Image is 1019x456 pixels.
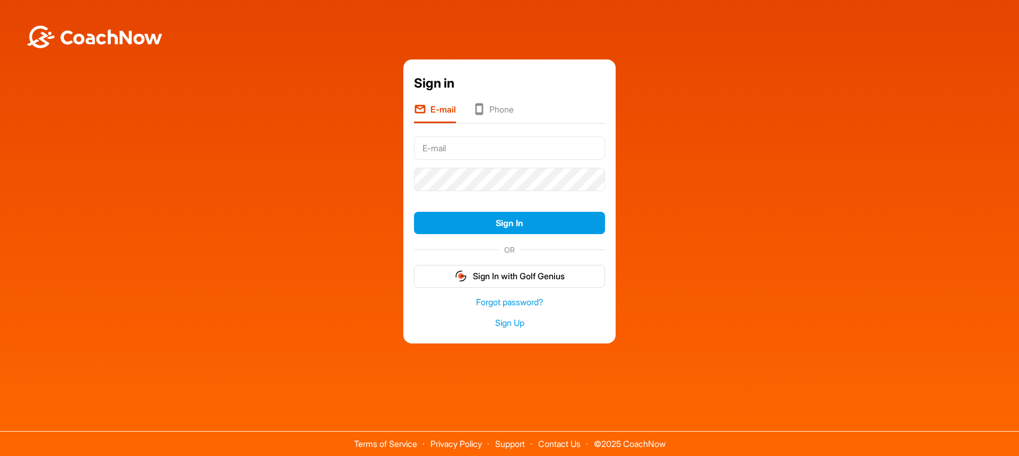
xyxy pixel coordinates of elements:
[414,265,605,288] button: Sign In with Golf Genius
[430,438,482,449] a: Privacy Policy
[354,438,417,449] a: Terms of Service
[495,438,525,449] a: Support
[414,296,605,308] a: Forgot password?
[499,244,520,255] span: OR
[414,136,605,160] input: E-mail
[414,103,456,123] li: E-mail
[414,317,605,329] a: Sign Up
[454,270,468,282] img: gg_logo
[473,103,514,123] li: Phone
[538,438,581,449] a: Contact Us
[414,212,605,235] button: Sign In
[414,74,605,93] div: Sign in
[589,432,671,448] span: © 2025 CoachNow
[25,25,163,48] img: BwLJSsUCoWCh5upNqxVrqldRgqLPVwmV24tXu5FoVAoFEpwwqQ3VIfuoInZCoVCoTD4vwADAC3ZFMkVEQFDAAAAAElFTkSuQmCC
